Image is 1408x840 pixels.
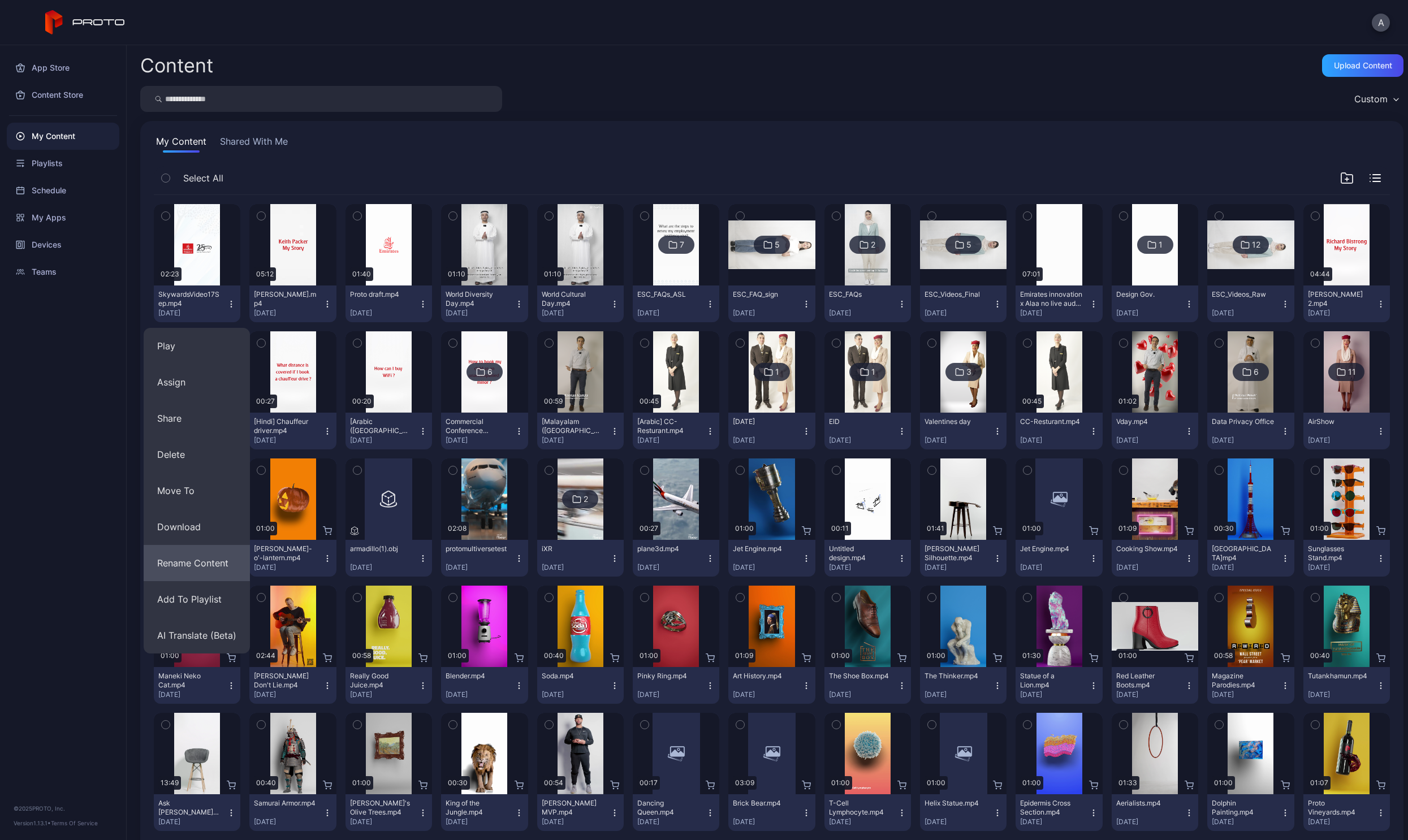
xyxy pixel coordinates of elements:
[871,240,875,250] div: 2
[1212,309,1280,318] div: [DATE]
[1212,290,1274,299] div: ESC_Videos_Raw
[1212,672,1274,690] div: Magazine Parodies.mp4
[446,563,514,572] div: [DATE]
[1020,417,1082,426] div: CC-Resturant.mp4
[633,413,719,449] button: [Arabic] CC-Resturant.mp4[DATE]
[1349,86,1403,112] button: Custom
[14,820,51,826] span: Version 1.13.1 •
[829,672,891,681] div: The Shoe Box.mp4
[728,413,815,449] button: [DATE][DATE]
[1116,290,1178,299] div: Design Gov.
[345,285,432,322] button: Proto draft.mp4[DATE]
[350,309,418,318] div: [DATE]
[542,563,610,572] div: [DATE]
[637,309,706,318] div: [DATE]
[345,667,432,704] button: Really Good Juice.mp4[DATE]
[1116,817,1185,826] div: [DATE]
[637,563,706,572] div: [DATE]
[7,204,119,231] a: My Apps
[871,367,875,377] div: 1
[1308,799,1370,817] div: Proto Vineyards.mp4
[144,436,250,473] button: Delete
[350,417,412,435] div: [Arabic (United Arab Emirates)] Buy WiFi.mp4
[733,672,795,681] div: Art History.mp4
[1207,413,1294,449] button: Data Privacy Office[DATE]
[1112,413,1198,449] button: Vday.mp4[DATE]
[158,672,221,690] div: Maneki Neko Cat.mp4
[1308,436,1376,445] div: [DATE]
[1212,436,1280,445] div: [DATE]
[7,81,119,109] a: Content Store
[824,540,911,577] button: Untitled design.mp4[DATE]
[925,799,987,808] div: Helix Statue.mp4
[824,794,911,831] button: T-Cell Lymphocyte.mp4[DATE]
[154,667,240,704] button: Maneki Neko Cat.mp4[DATE]
[1372,14,1390,32] button: A
[7,258,119,285] div: Teams
[7,123,119,150] div: My Content
[637,799,699,817] div: Dancing Queen.mp4
[829,690,897,699] div: [DATE]
[542,309,610,318] div: [DATE]
[920,667,1007,704] button: The Thinker.mp4[DATE]
[1303,540,1390,577] button: Sunglasses Stand.mp4[DATE]
[584,494,588,504] div: 2
[733,417,795,426] div: Ramadan
[144,364,250,400] button: Assign
[446,309,514,318] div: [DATE]
[441,667,528,704] button: Blender.mp4[DATE]
[1112,667,1198,704] button: Red Leather Boots.mp4[DATE]
[1020,563,1089,572] div: [DATE]
[1308,309,1376,318] div: [DATE]
[1207,794,1294,831] button: Dolphin Painting.mp4[DATE]
[249,667,336,704] button: [PERSON_NAME] Don't Lie.mp4[DATE]
[1308,672,1370,681] div: Tutankhamun.mp4
[1020,672,1082,690] div: Statue of a Lion.mp4
[158,817,227,826] div: [DATE]
[1212,563,1280,572] div: [DATE]
[1020,290,1082,308] div: Emirates innovation x Alaa no live audio x 2.mp4
[1020,436,1089,445] div: [DATE]
[254,309,322,318] div: [DATE]
[1020,799,1082,817] div: Epidermis Cross Section.mp4
[254,290,316,308] div: Keith Packer.mp4
[249,794,336,831] button: Samurai Armor.mp4[DATE]
[920,794,1007,831] button: Helix Statue.mp4[DATE]
[728,285,815,322] button: ESC_FAQ_sign[DATE]
[637,417,699,435] div: [Arabic] CC-Resturant.mp4
[633,540,719,577] button: plane3d.mp4[DATE]
[728,794,815,831] button: Brick Bear.mp4[DATE]
[537,285,624,322] button: World Cultural Day.mp4[DATE]
[345,413,432,449] button: [Arabic ([GEOGRAPHIC_DATA])] Buy WiFi.mp4[DATE]
[14,804,113,813] div: © 2025 PROTO, Inc.
[254,436,322,445] div: [DATE]
[1334,61,1392,70] div: Upload Content
[537,413,624,449] button: [Malayalam ([GEOGRAPHIC_DATA])] [PERSON_NAME]-Portrait.mp4[DATE]
[158,309,227,318] div: [DATE]
[824,285,911,322] button: ESC_FAQs[DATE]
[446,417,508,435] div: Commercial Conference 20092024
[254,690,322,699] div: [DATE]
[829,799,891,817] div: T-Cell Lymphocyte.mp4
[1116,690,1185,699] div: [DATE]
[925,417,987,426] div: Valentines day
[350,544,412,553] div: armadillo(1).obj
[350,563,418,572] div: [DATE]
[1308,690,1376,699] div: [DATE]
[249,285,336,322] button: [PERSON_NAME].mp4[DATE]
[542,544,604,553] div: iXR
[1308,563,1376,572] div: [DATE]
[633,667,719,704] button: Pinky Ring.mp4[DATE]
[542,672,604,681] div: Soda.mp4
[1020,690,1089,699] div: [DATE]
[829,817,897,826] div: [DATE]
[733,309,801,318] div: [DATE]
[446,817,514,826] div: [DATE]
[775,367,779,377] div: 1
[920,413,1007,449] button: Valentines day[DATE]
[345,794,432,831] button: [PERSON_NAME]'s Olive Trees.mp4[DATE]
[7,231,119,258] div: Devices
[829,563,897,572] div: [DATE]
